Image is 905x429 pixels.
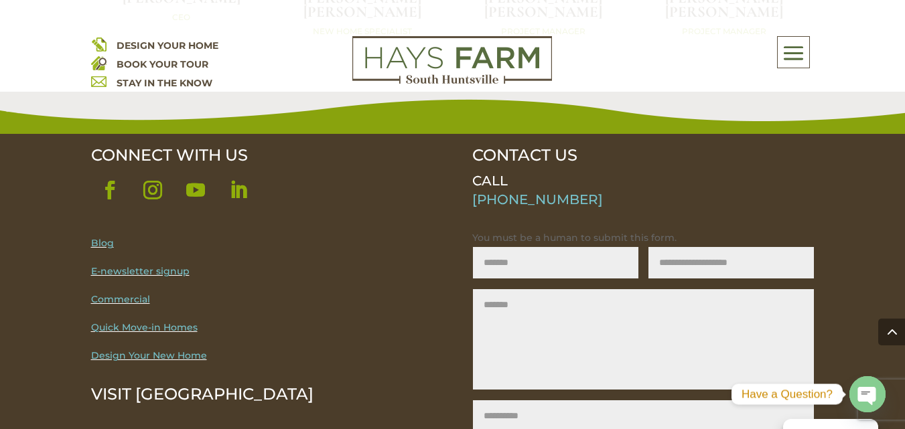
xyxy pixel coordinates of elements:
a: Quick Move-in Homes [91,321,198,333]
a: DESIGN YOUR HOME [117,39,218,52]
div: CONNECT WITH US [91,146,433,165]
a: Blog [91,237,114,249]
img: design your home [91,36,107,52]
a: Follow on Facebook [91,171,129,209]
a: Follow on Instagram [134,171,171,209]
a: [PHONE_NUMBER] [472,191,603,207]
span: CALL [472,173,508,189]
a: Follow on LinkedIn [220,171,257,209]
img: book your home tour [91,55,107,70]
a: Design Your New Home [91,349,207,361]
a: Commercial [91,293,150,305]
a: hays farm homes huntsville development [352,75,552,87]
p: VISIT [GEOGRAPHIC_DATA] [91,385,433,404]
p: CONTACT US [472,146,814,165]
img: Logo [352,36,552,84]
a: Follow on Youtube [177,171,214,209]
a: BOOK YOUR TOUR [117,58,208,70]
p: You must be a human to submit this form. [472,228,814,247]
a: E-newsletter signup [91,265,190,277]
a: STAY IN THE KNOW [117,77,212,89]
